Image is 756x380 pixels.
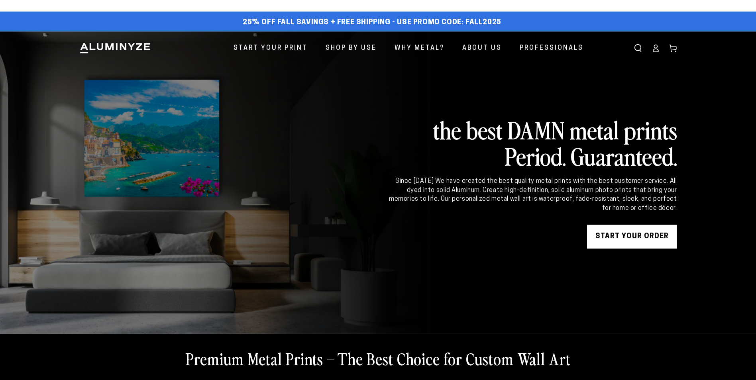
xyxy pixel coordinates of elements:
[186,348,571,369] h2: Premium Metal Prints – The Best Choice for Custom Wall Art
[228,38,314,59] a: Start Your Print
[234,43,308,54] span: Start Your Print
[456,38,508,59] a: About Us
[320,38,383,59] a: Shop By Use
[388,177,677,213] div: Since [DATE] We have created the best quality metal prints with the best customer service. All dy...
[326,43,377,54] span: Shop By Use
[243,18,501,27] span: 25% off FALL Savings + Free Shipping - Use Promo Code: FALL2025
[520,43,583,54] span: Professionals
[629,39,647,57] summary: Search our site
[514,38,589,59] a: Professionals
[395,43,444,54] span: Why Metal?
[388,116,677,169] h2: the best DAMN metal prints Period. Guaranteed.
[79,42,151,54] img: Aluminyze
[462,43,502,54] span: About Us
[389,38,450,59] a: Why Metal?
[587,225,677,249] a: START YOUR Order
